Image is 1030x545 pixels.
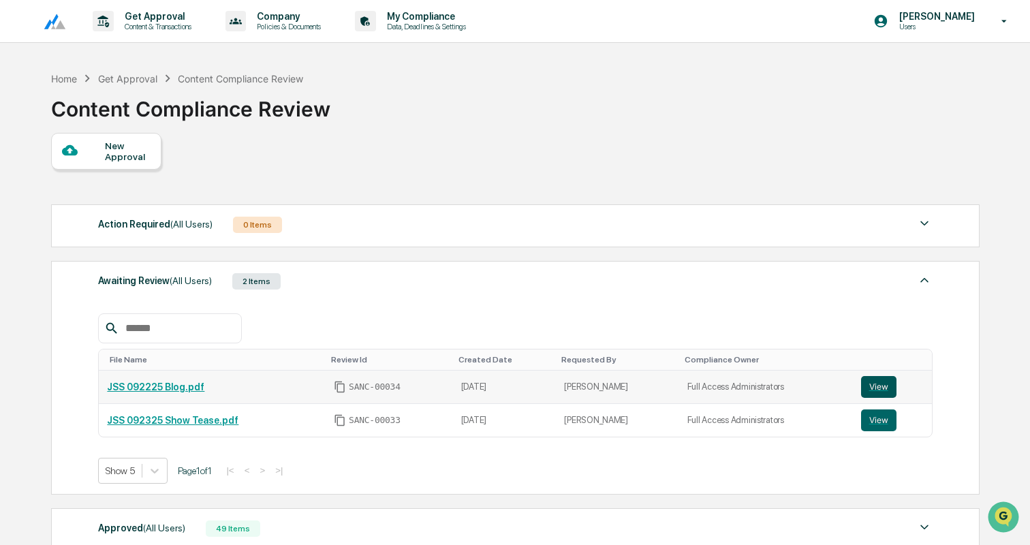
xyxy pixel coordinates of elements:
span: Copy Id [334,381,346,393]
button: |< [222,465,238,476]
div: 49 Items [206,520,260,537]
div: Awaiting Review [98,272,212,290]
span: (All Users) [143,523,185,533]
div: Toggle SortBy [561,355,673,364]
td: [DATE] [453,371,557,404]
td: [PERSON_NAME] [556,371,678,404]
p: Data, Deadlines & Settings [376,22,473,31]
span: Pylon [136,231,165,241]
div: Toggle SortBy [864,355,927,364]
div: Get Approval [98,73,157,84]
a: Powered byPylon [96,230,165,241]
p: Policies & Documents [246,22,328,31]
button: < [240,465,254,476]
td: [PERSON_NAME] [556,404,678,437]
div: Toggle SortBy [685,355,847,364]
a: JSS 092325 Show Tease.pdf [107,415,238,426]
span: (All Users) [170,275,212,286]
div: Toggle SortBy [110,355,320,364]
p: Get Approval [114,11,198,22]
button: Start new chat [232,108,248,125]
span: SANC-00033 [349,415,401,426]
p: [PERSON_NAME] [888,11,982,22]
img: 1746055101610-c473b297-6a78-478c-a979-82029cc54cd1 [14,104,38,129]
div: Content Compliance Review [178,73,303,84]
div: We're available if you need us! [46,118,172,129]
p: Users [888,22,982,31]
span: Attestations [112,172,169,185]
p: Content & Transactions [114,22,198,31]
td: Full Access Administrators [679,404,853,437]
button: View [861,409,896,431]
div: Approved [98,519,185,537]
td: Full Access Administrators [679,371,853,404]
a: 🗄️Attestations [93,166,174,191]
span: Data Lookup [27,198,86,211]
div: 0 Items [233,217,282,233]
div: Home [51,73,77,84]
button: >| [271,465,287,476]
img: caret [916,272,933,288]
div: New Approval [105,140,151,162]
div: 🗄️ [99,173,110,184]
span: Copy Id [334,414,346,426]
div: 🖐️ [14,173,25,184]
img: caret [916,519,933,535]
span: Page 1 of 1 [178,465,212,476]
span: SANC-00034 [349,381,401,392]
iframe: Open customer support [986,500,1023,537]
div: Content Compliance Review [51,86,330,121]
span: Preclearance [27,172,88,185]
p: How can we help? [14,29,248,50]
div: Action Required [98,215,213,233]
button: > [255,465,269,476]
button: View [861,376,896,398]
span: (All Users) [170,219,213,230]
td: [DATE] [453,404,557,437]
p: My Compliance [376,11,473,22]
p: Company [246,11,328,22]
a: JSS 092225 Blog.pdf [107,381,204,392]
div: 2 Items [232,273,281,290]
div: Toggle SortBy [458,355,551,364]
a: View [861,376,924,398]
a: View [861,409,924,431]
a: 🖐️Preclearance [8,166,93,191]
div: 🔎 [14,199,25,210]
img: caret [916,215,933,232]
img: logo [33,13,65,30]
div: Start new chat [46,104,223,118]
div: Toggle SortBy [331,355,448,364]
a: 🔎Data Lookup [8,192,91,217]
